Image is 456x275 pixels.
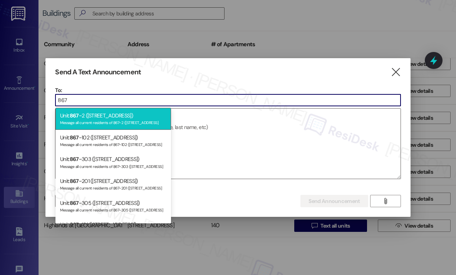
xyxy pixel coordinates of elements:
span: 867 [70,156,79,163]
i:  [391,68,401,76]
div: Unit: ~101 ([STREET_ADDRESS]) [55,217,171,239]
div: Unit: ~102 ([STREET_ADDRESS]) [55,130,171,152]
div: Unit: ~2 ([STREET_ADDRESS]) [55,108,171,130]
div: Unit: ~303 ([STREET_ADDRESS]) [55,151,171,173]
i:  [382,198,388,204]
div: Unit: ~201 ([STREET_ADDRESS]) [55,173,171,195]
input: Type to select the units, buildings, or communities you want to message. (e.g. 'Unit 1A', 'Buildi... [55,94,400,106]
span: Send Announcement [308,197,360,205]
p: To: [55,86,401,94]
span: 867 [70,134,79,141]
div: Message all current residents of 867~305 ([STREET_ADDRESS] [60,206,166,213]
div: Unit: ~305 ([STREET_ADDRESS]) [55,195,171,217]
span: 867 [70,200,79,206]
span: 867 [70,178,79,184]
h3: Send A Text Announcement [55,68,141,77]
div: Message all current residents of 867~201 ([STREET_ADDRESS] [60,184,166,191]
div: Message all current residents of 867~102 ([STREET_ADDRESS] [60,141,166,147]
span: 867 [70,112,79,119]
span: 867 [70,221,79,228]
button: Send Announcement [300,195,368,207]
div: Message all current residents of 867~303 ([STREET_ADDRESS] [60,163,166,169]
div: Message all current residents of 867~2 ([STREET_ADDRESS] [60,119,166,125]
